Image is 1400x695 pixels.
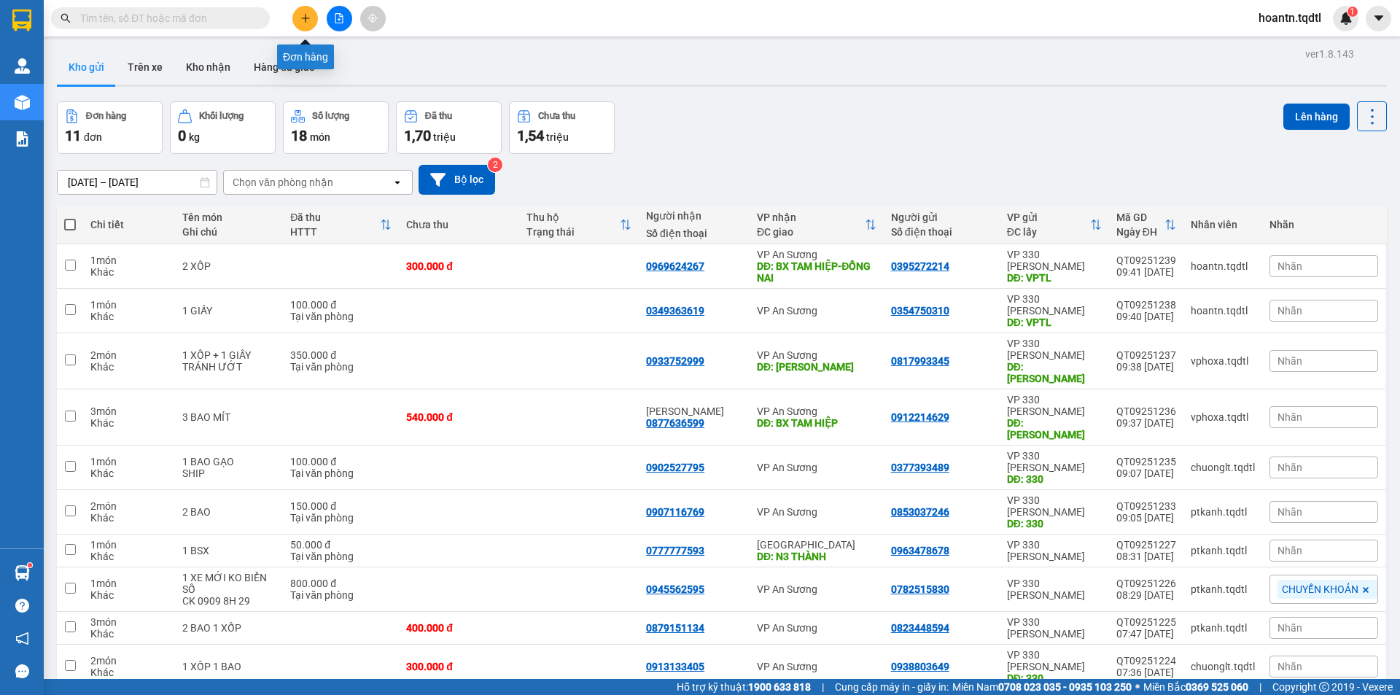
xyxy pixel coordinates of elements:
[1116,349,1176,361] div: QT09251237
[1116,299,1176,311] div: QT09251238
[646,622,704,634] div: 0879151134
[1191,545,1255,556] div: ptkanh.tqdtl
[242,50,327,85] button: Hàng đã giao
[189,131,200,143] span: kg
[757,622,876,634] div: VP An Sương
[90,539,168,551] div: 1 món
[526,211,620,223] div: Thu hộ
[360,6,386,31] button: aim
[1116,628,1176,640] div: 07:47 [DATE]
[327,6,352,31] button: file-add
[646,583,704,595] div: 0945562595
[1135,684,1140,690] span: ⚪️
[891,661,949,672] div: 0938803649
[1191,219,1255,230] div: Nhân viên
[65,127,81,144] span: 11
[182,211,276,223] div: Tên món
[1277,545,1302,556] span: Nhãn
[1372,12,1385,25] span: caret-down
[891,411,949,423] div: 0912214629
[646,462,704,473] div: 0902527795
[757,349,876,361] div: VP An Sương
[998,681,1132,693] strong: 0708 023 035 - 0935 103 250
[290,589,392,601] div: Tại văn phòng
[646,210,742,222] div: Người nhận
[1007,249,1102,272] div: VP 330 [PERSON_NAME]
[15,632,29,645] span: notification
[757,249,876,260] div: VP An Sương
[182,506,276,518] div: 2 BAO
[406,219,511,230] div: Chưa thu
[1116,361,1176,373] div: 09:38 [DATE]
[419,165,495,195] button: Bộ lọc
[891,462,949,473] div: 0377393489
[1277,355,1302,367] span: Nhãn
[1277,260,1302,272] span: Nhãn
[1116,266,1176,278] div: 09:41 [DATE]
[12,9,31,31] img: logo-vxr
[891,622,949,634] div: 0823448594
[757,260,876,284] div: DĐ: BX TAM HIỆP-ĐỒNG NAI
[406,411,511,423] div: 540.000 đ
[1007,473,1102,485] div: DĐ: 330
[1259,679,1261,695] span: |
[182,260,276,272] div: 2 XỐP
[1191,260,1255,272] div: hoantn.tqdtl
[488,158,502,172] sup: 2
[90,417,168,429] div: Khác
[90,628,168,640] div: Khác
[290,226,380,238] div: HTTT
[182,305,276,317] div: 1 GIẤY
[519,206,639,244] th: Toggle SortBy
[90,467,168,479] div: Khác
[1116,589,1176,601] div: 08:29 [DATE]
[182,456,276,467] div: 1 BAO GẠO
[646,355,704,367] div: 0933752999
[1191,622,1255,634] div: ptkanh.tqdtl
[891,355,949,367] div: 0817993345
[406,661,511,672] div: 300.000 đ
[646,545,704,556] div: 0777777593
[310,131,330,143] span: món
[90,616,168,628] div: 3 món
[61,13,71,23] span: search
[90,551,168,562] div: Khác
[90,667,168,678] div: Khác
[15,131,30,147] img: solution-icon
[406,260,511,272] div: 300.000 đ
[1116,405,1176,417] div: QT09251236
[1191,506,1255,518] div: ptkanh.tqdtl
[1007,539,1102,562] div: VP 330 [PERSON_NAME]
[182,622,276,634] div: 2 BAO 1 XỐP
[1347,7,1358,17] sup: 1
[1277,506,1302,518] span: Nhãn
[84,131,102,143] span: đơn
[1007,272,1102,284] div: DĐ: VPTL
[677,679,811,695] span: Hỗ trợ kỹ thuật:
[1007,338,1102,361] div: VP 330 [PERSON_NAME]
[1007,226,1090,238] div: ĐC lấy
[546,131,569,143] span: triệu
[1116,667,1176,678] div: 07:36 [DATE]
[891,506,949,518] div: 0853037246
[57,50,116,85] button: Kho gửi
[90,578,168,589] div: 1 món
[182,467,276,479] div: SHIP
[1116,578,1176,589] div: QT09251226
[646,506,704,518] div: 0907116769
[283,101,389,154] button: Số lượng18món
[646,228,742,239] div: Số điện thoại
[1000,206,1109,244] th: Toggle SortBy
[891,305,949,317] div: 0354750310
[291,127,307,144] span: 18
[1007,518,1102,529] div: DĐ: 330
[90,255,168,266] div: 1 món
[1007,578,1102,601] div: VP 330 [PERSON_NAME]
[433,131,456,143] span: triệu
[290,512,392,524] div: Tại văn phòng
[290,211,380,223] div: Đã thu
[1186,681,1248,693] strong: 0369 525 060
[182,226,276,238] div: Ghi chú
[290,551,392,562] div: Tại văn phòng
[757,361,876,373] div: DĐ: LINH XUÂN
